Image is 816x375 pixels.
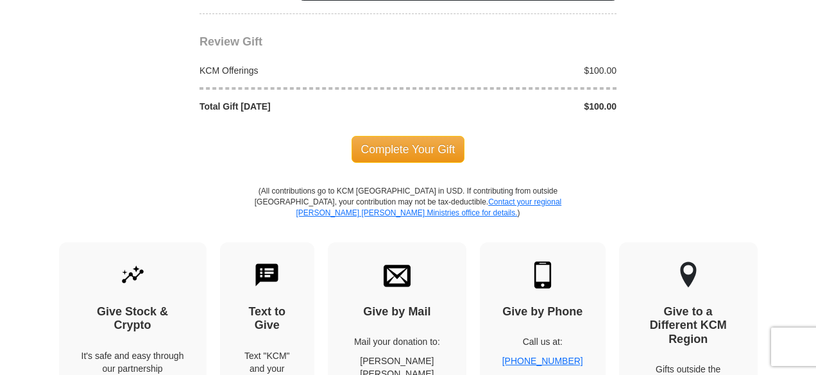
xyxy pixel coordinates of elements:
h4: Give by Phone [502,305,583,319]
div: $100.00 [408,64,624,77]
img: mobile.svg [529,262,556,288]
a: [PHONE_NUMBER] [502,356,583,366]
p: Mail your donation to: [350,335,444,348]
h4: Give by Mail [350,305,444,319]
img: envelope.svg [384,262,411,288]
p: Call us at: [502,335,583,348]
img: give-by-stock.svg [119,262,146,288]
h4: Give Stock & Crypto [81,305,184,333]
h4: Text to Give [242,305,293,333]
div: KCM Offerings [193,64,409,77]
img: other-region [679,262,697,288]
p: (All contributions go to KCM [GEOGRAPHIC_DATA] in USD. If contributing from outside [GEOGRAPHIC_D... [254,186,562,242]
div: $100.00 [408,100,624,113]
img: text-to-give.svg [253,262,280,288]
div: Total Gift [DATE] [193,100,409,113]
span: Review Gift [200,35,262,48]
span: Complete Your Gift [352,136,465,163]
h4: Give to a Different KCM Region [642,305,735,347]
